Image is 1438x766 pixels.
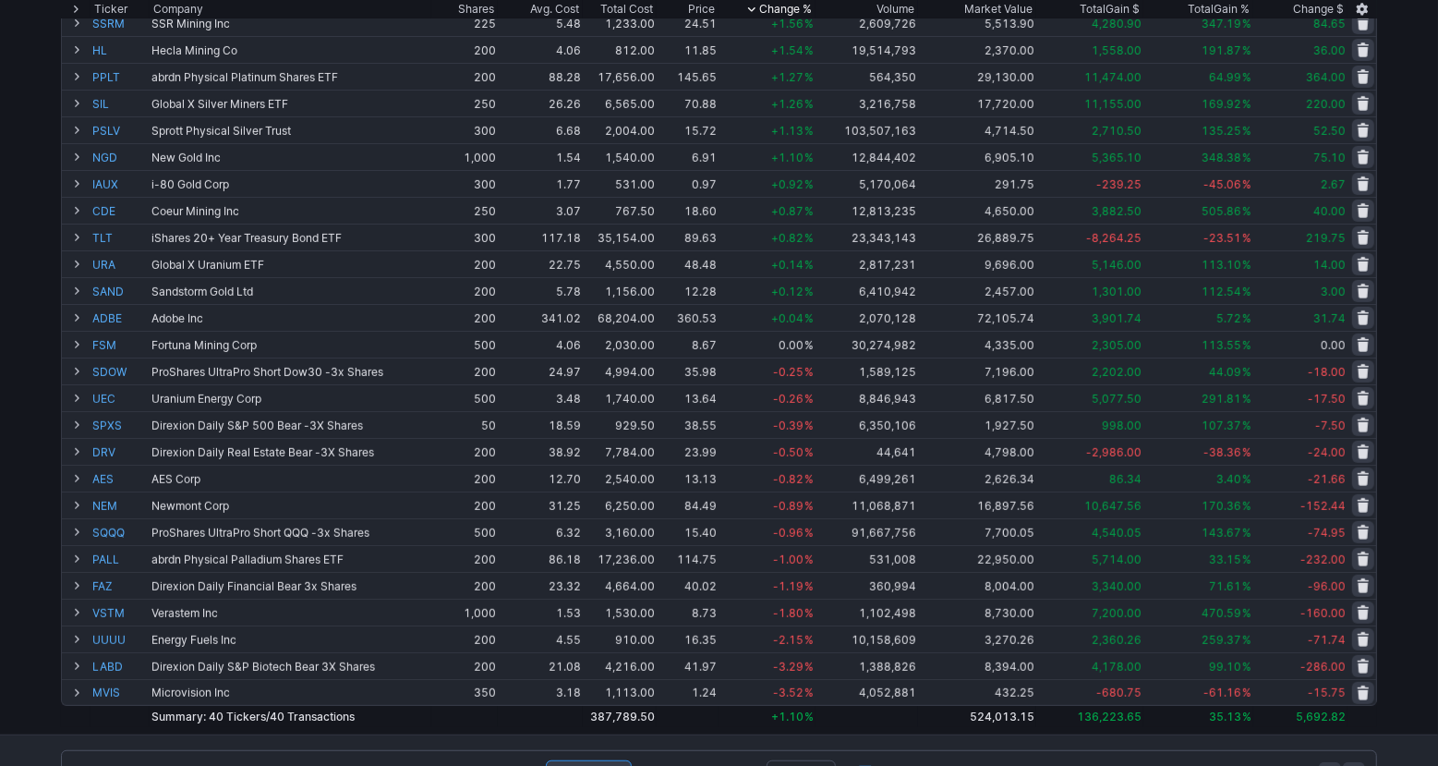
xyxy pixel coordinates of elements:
[1092,311,1142,325] span: 3,901.74
[816,63,919,90] td: 564,350
[918,304,1036,331] td: 72,105.74
[431,9,498,36] td: 225
[657,116,719,143] td: 15.72
[657,250,719,277] td: 48.48
[151,70,429,84] div: abrdn Physical Platinum Shares ETF
[657,143,719,170] td: 6.91
[151,472,429,486] div: AES Corp
[498,331,583,358] td: 4.06
[151,338,429,352] div: Fortuna Mining Corp
[816,384,919,411] td: 8,846,943
[918,224,1036,250] td: 26,889.75
[657,90,719,116] td: 70.88
[1242,445,1251,459] span: %
[583,9,657,36] td: 1,233.00
[1209,553,1241,566] span: 33.15
[498,197,583,224] td: 3.07
[816,518,919,545] td: 91,667,756
[1306,97,1346,111] span: 220.00
[1084,499,1142,513] span: 10,647.56
[498,9,583,36] td: 5.48
[1092,285,1142,298] span: 1,301.00
[804,231,814,245] span: %
[92,600,148,626] a: VSTM
[498,90,583,116] td: 26.26
[92,626,148,652] a: UUUU
[431,143,498,170] td: 1,000
[773,472,804,486] span: -0.82
[1300,553,1346,566] span: -232.00
[1216,472,1241,486] span: 3.40
[816,197,919,224] td: 12,813,235
[1092,365,1142,379] span: 2,202.00
[92,37,148,63] a: HL
[498,545,583,572] td: 86.18
[804,338,814,352] span: %
[773,445,804,459] span: -0.50
[431,411,498,438] td: 50
[1202,419,1241,432] span: 107.37
[92,412,148,438] a: SPXS
[771,151,804,164] span: +1.10
[816,411,919,438] td: 6,350,106
[151,553,429,566] div: abrdn Physical Palladium Shares ETF
[431,572,498,599] td: 200
[498,277,583,304] td: 5.78
[1313,151,1346,164] span: 75.10
[1202,526,1241,540] span: 143.67
[92,64,148,90] a: PPLT
[1242,285,1251,298] span: %
[816,170,919,197] td: 5,170,064
[816,304,919,331] td: 2,070,128
[431,304,498,331] td: 200
[804,151,814,164] span: %
[1096,177,1142,191] span: -239.25
[498,170,583,197] td: 1.77
[1202,499,1241,513] span: 170.36
[498,63,583,90] td: 88.28
[1092,17,1142,30] span: 4,280.90
[816,358,919,384] td: 1,589,125
[1242,392,1251,406] span: %
[583,277,657,304] td: 1,156.00
[583,358,657,384] td: 4,994.00
[92,653,148,679] a: LABD
[804,419,814,432] span: %
[431,90,498,116] td: 250
[771,97,804,111] span: +1.26
[1242,231,1251,245] span: %
[92,466,148,492] a: AES
[92,680,148,705] a: MVIS
[657,358,719,384] td: 35.98
[657,518,719,545] td: 15.40
[1308,365,1346,379] span: -18.00
[92,519,148,545] a: SQQQ
[918,384,1036,411] td: 6,817.50
[92,439,148,465] a: DRV
[1313,124,1346,138] span: 52.50
[804,553,814,566] span: %
[1202,124,1241,138] span: 135.25
[816,492,919,518] td: 11,068,871
[657,63,719,90] td: 145.65
[1242,204,1251,218] span: %
[804,526,814,540] span: %
[1321,338,1346,352] span: 0.00
[657,304,719,331] td: 360.53
[804,472,814,486] span: %
[151,419,429,432] div: Direxion Daily S&P 500 Bear -3X Shares
[816,277,919,304] td: 6,410,942
[1308,392,1346,406] span: -17.50
[583,224,657,250] td: 35,154.00
[92,198,148,224] a: CDE
[431,331,498,358] td: 500
[816,224,919,250] td: 23,343,143
[771,43,804,57] span: +1.54
[1202,338,1241,352] span: 113.55
[431,358,498,384] td: 200
[1092,151,1142,164] span: 5,365.10
[816,331,919,358] td: 30,274,982
[771,124,804,138] span: +1.13
[92,359,148,384] a: SDOW
[431,438,498,465] td: 200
